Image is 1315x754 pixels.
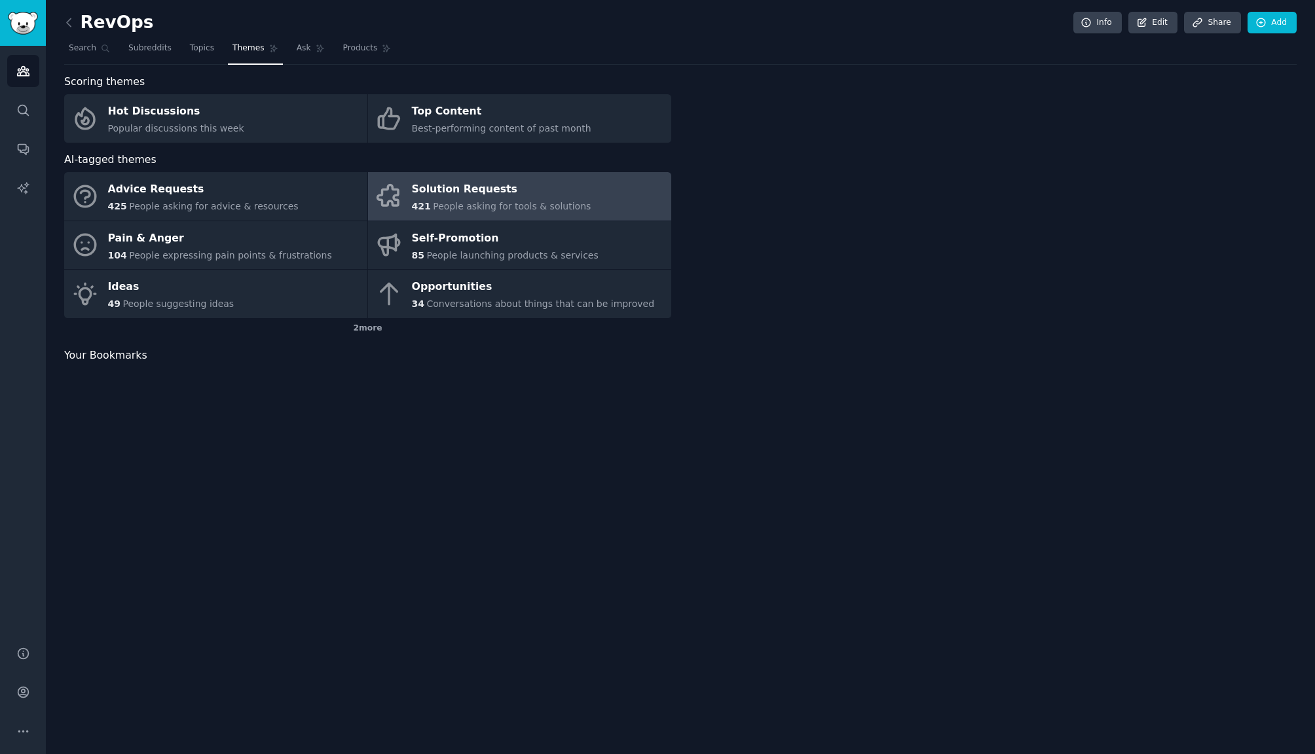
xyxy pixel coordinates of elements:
[64,270,367,318] a: Ideas49People suggesting ideas
[368,270,671,318] a: Opportunities34Conversations about things that can be improved
[128,43,172,54] span: Subreddits
[64,348,147,364] span: Your Bookmarks
[412,228,599,249] div: Self-Promotion
[426,298,654,309] span: Conversations about things that can be improved
[124,38,176,65] a: Subreddits
[232,43,265,54] span: Themes
[412,250,424,260] span: 85
[108,228,332,249] div: Pain & Anger
[64,152,157,168] span: AI-tagged themes
[412,277,655,298] div: Opportunities
[1248,12,1297,34] a: Add
[368,172,671,221] a: Solution Requests421People asking for tools & solutions
[426,250,598,260] span: People launching products & services
[64,94,367,143] a: Hot DiscussionsPopular discussions this week
[190,43,214,54] span: Topics
[339,38,396,65] a: Products
[64,172,367,221] a: Advice Requests425People asking for advice & resources
[297,43,311,54] span: Ask
[343,43,378,54] span: Products
[185,38,219,65] a: Topics
[412,298,424,309] span: 34
[64,74,145,90] span: Scoring themes
[108,298,120,309] span: 49
[412,101,591,122] div: Top Content
[64,221,367,270] a: Pain & Anger104People expressing pain points & frustrations
[122,298,234,309] span: People suggesting ideas
[1128,12,1177,34] a: Edit
[412,123,591,134] span: Best-performing content of past month
[412,179,591,200] div: Solution Requests
[129,250,332,260] span: People expressing pain points & frustrations
[433,201,591,211] span: People asking for tools & solutions
[64,38,115,65] a: Search
[108,277,234,298] div: Ideas
[129,201,298,211] span: People asking for advice & resources
[108,101,244,122] div: Hot Discussions
[1184,12,1240,34] a: Share
[108,123,244,134] span: Popular discussions this week
[64,318,671,339] div: 2 more
[228,38,283,65] a: Themes
[412,201,431,211] span: 421
[292,38,329,65] a: Ask
[108,201,127,211] span: 425
[368,94,671,143] a: Top ContentBest-performing content of past month
[8,12,38,35] img: GummySearch logo
[108,250,127,260] span: 104
[64,12,153,33] h2: RevOps
[108,179,299,200] div: Advice Requests
[69,43,96,54] span: Search
[368,221,671,270] a: Self-Promotion85People launching products & services
[1073,12,1122,34] a: Info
